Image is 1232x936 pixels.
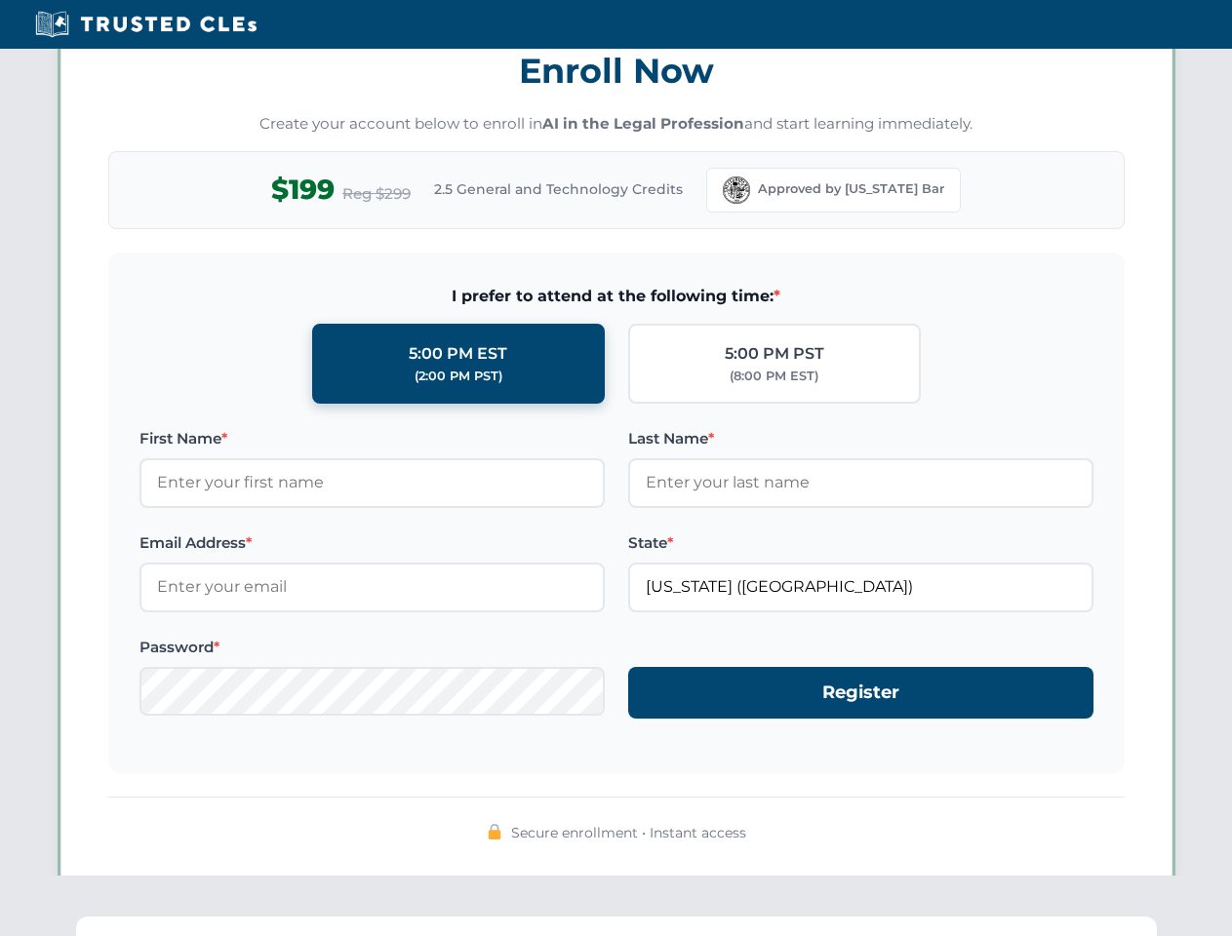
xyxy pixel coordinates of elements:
[108,40,1125,101] h3: Enroll Now
[139,531,605,555] label: Email Address
[628,563,1093,611] input: Florida (FL)
[434,178,683,200] span: 2.5 General and Technology Credits
[139,427,605,450] label: First Name
[415,367,502,386] div: (2:00 PM PST)
[730,367,818,386] div: (8:00 PM EST)
[628,667,1093,719] button: Register
[139,636,605,659] label: Password
[542,114,744,133] strong: AI in the Legal Profession
[628,531,1093,555] label: State
[758,179,944,199] span: Approved by [US_STATE] Bar
[487,824,502,839] img: 🔒
[139,458,605,507] input: Enter your first name
[29,10,262,39] img: Trusted CLEs
[409,341,507,367] div: 5:00 PM EST
[628,458,1093,507] input: Enter your last name
[723,176,750,204] img: Florida Bar
[511,822,746,843] span: Secure enrollment • Instant access
[271,168,335,212] span: $199
[342,182,411,206] span: Reg $299
[139,563,605,611] input: Enter your email
[725,341,824,367] div: 5:00 PM PST
[108,113,1125,136] p: Create your account below to enroll in and start learning immediately.
[139,284,1093,309] span: I prefer to attend at the following time:
[628,427,1093,450] label: Last Name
